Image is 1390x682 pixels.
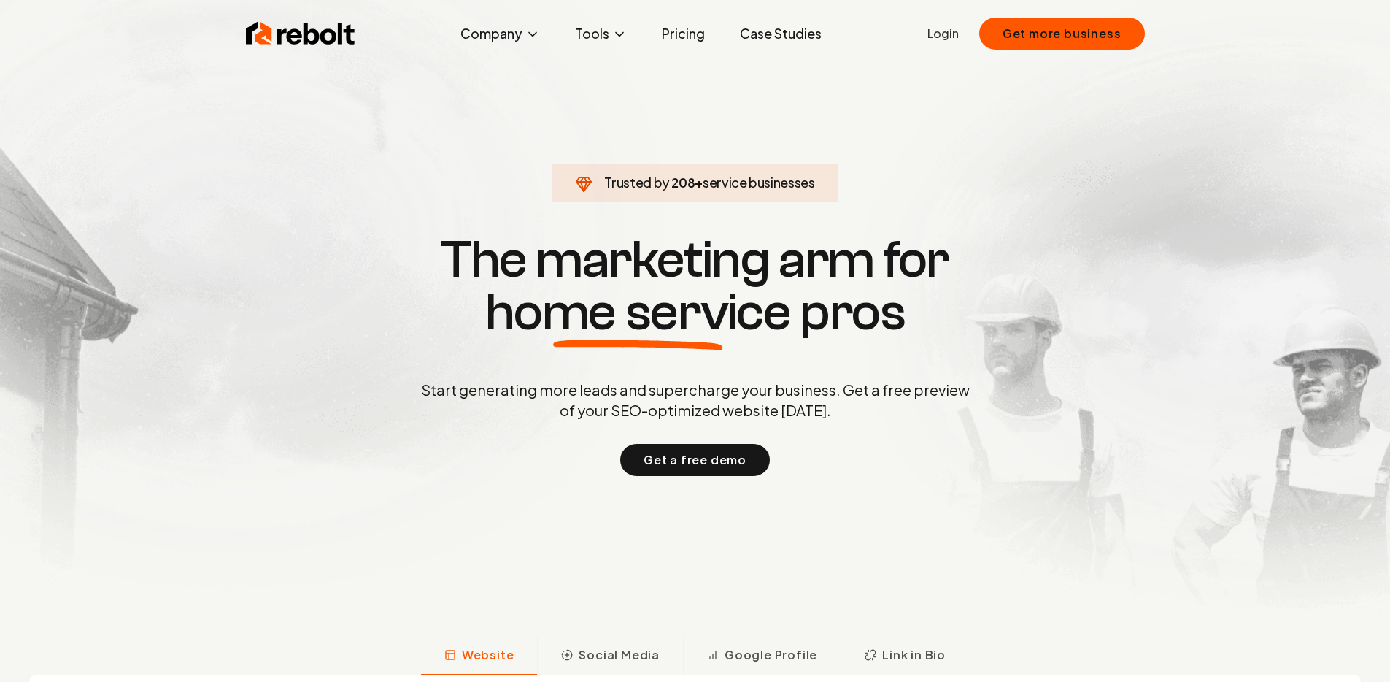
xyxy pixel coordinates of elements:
button: Get more business [979,18,1145,50]
span: Social Media [579,646,660,664]
img: Rebolt Logo [246,19,355,48]
button: Website [421,637,538,675]
button: Get a free demo [620,444,770,476]
span: Link in Bio [882,646,946,664]
button: Link in Bio [841,637,969,675]
span: Trusted by [604,174,669,191]
span: Google Profile [725,646,817,664]
p: Start generating more leads and supercharge your business. Get a free preview of your SEO-optimiz... [418,380,973,421]
a: Login [927,25,959,42]
span: service businesses [703,174,815,191]
button: Social Media [537,637,683,675]
span: 208 [671,172,695,193]
button: Tools [563,19,638,48]
span: + [695,174,703,191]
h1: The marketing arm for pros [345,234,1046,339]
span: home service [485,286,791,339]
span: Website [462,646,514,664]
button: Google Profile [683,637,841,675]
a: Pricing [650,19,717,48]
a: Case Studies [728,19,833,48]
button: Company [449,19,552,48]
